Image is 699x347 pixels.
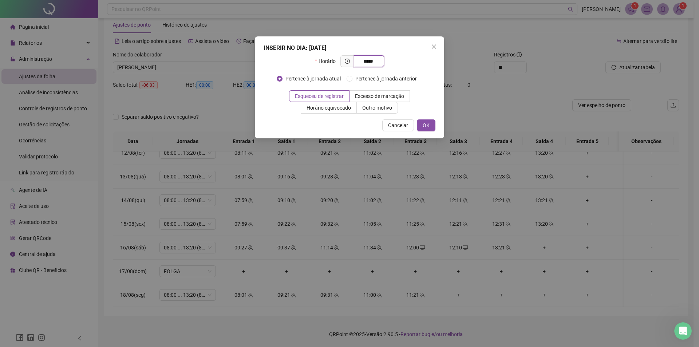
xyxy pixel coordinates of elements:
iframe: Intercom live chat [674,322,692,340]
span: Pertence à jornada atual [283,75,344,83]
button: OK [417,119,435,131]
span: Outro motivo [362,105,392,111]
span: Esqueceu de registrar [295,93,344,99]
span: close [431,44,437,50]
span: OK [423,121,430,129]
span: Cancelar [388,121,408,129]
div: INSERIR NO DIA : [DATE] [264,44,435,52]
span: Pertence à jornada anterior [352,75,420,83]
span: clock-circle [345,59,350,64]
button: Close [428,41,440,52]
label: Horário [315,55,340,67]
button: Cancelar [382,119,414,131]
span: Horário equivocado [307,105,351,111]
span: Excesso de marcação [355,93,404,99]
